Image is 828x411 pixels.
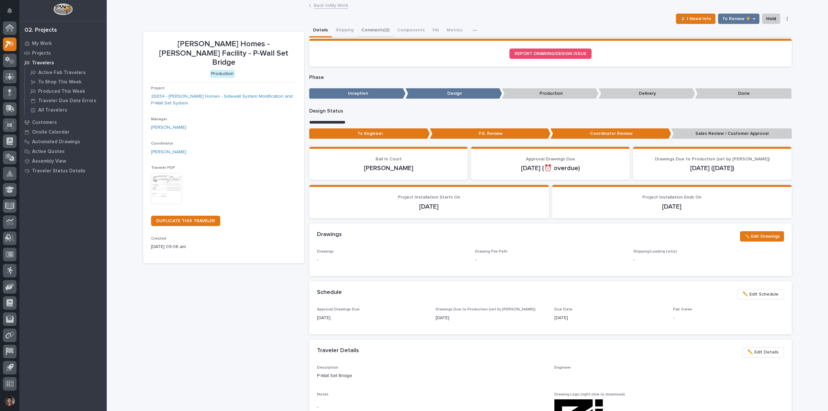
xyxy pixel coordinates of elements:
button: Metrics [443,24,466,38]
a: Produced This Week [25,87,107,96]
p: - [317,404,547,411]
a: REPORT DRAWING/DESIGN ISSUE [509,49,592,59]
div: 02. Projects [25,27,57,34]
button: Hold [762,14,780,24]
p: [DATE] [317,315,428,321]
span: Description [317,366,338,370]
div: Production [210,70,235,78]
span: Manager [151,117,167,121]
p: Travelers [32,60,54,66]
span: Notes [317,393,329,396]
p: Onsite Calendar [32,129,70,135]
span: ⏳ I Need Info [680,15,711,23]
p: Design Status [309,108,792,114]
button: ✏️ Edit Drawings [740,231,784,242]
span: Project Installation Ends On [642,195,702,200]
span: Created [151,237,166,241]
span: Drawings Due to Production (set by [PERSON_NAME]) [436,308,536,311]
p: [DATE] 09:06 am [151,243,296,250]
a: Travelers [19,58,107,68]
a: Traveler Due Date Errors [25,96,107,105]
p: [PERSON_NAME] Homes - [PERSON_NAME] Facility - P-Wall Set Bridge [151,39,296,67]
img: Workspace Logo [53,3,72,15]
p: Customers [32,120,57,125]
span: Shipping/Loading List(s) [633,250,677,254]
button: ✏️ Edit Schedule [737,289,784,299]
div: Notifications [8,8,16,18]
h2: Traveler Details [317,347,359,354]
span: REPORT DRAWING/DESIGN ISSUE [515,51,586,56]
p: - [475,257,476,264]
button: users-avatar [3,394,16,408]
p: Projects [32,50,51,56]
span: ✏️ Edit Drawings [744,233,780,240]
button: Components [393,24,429,38]
p: [DATE] [436,315,547,321]
span: ✏️ Edit Details [747,348,779,356]
a: Active Fab Travelers [25,68,107,77]
p: [DATE] [317,203,541,211]
p: Inception [309,88,406,99]
a: Customers [19,117,107,127]
p: [DATE] [560,203,784,211]
span: ✏️ Edit Schedule [743,290,779,298]
button: Notifications [3,4,16,17]
button: FAI [429,24,443,38]
a: Active Quotes [19,146,107,156]
a: To Shop This Week [25,77,107,86]
span: DUPLICATE THIS TRAVELER [156,219,215,223]
p: Design [406,88,502,99]
button: ✏️ Edit Details [742,347,784,358]
p: To Shop This Week [38,79,82,85]
a: [PERSON_NAME] [151,124,186,131]
p: Delivery [599,88,695,99]
button: To Review 👨‍🏭 → [718,14,759,24]
p: Produced This Week [38,89,85,94]
p: Traveler Due Date Errors [38,98,96,104]
span: Traveler PDF [151,166,175,170]
a: 26834 - [PERSON_NAME] Homes - Sidewall System Modification and P-Wall Set System [151,93,296,107]
span: Coordinator [151,142,173,146]
span: Approval Drawings Due [526,157,575,161]
span: Hold [766,15,776,23]
a: My Work [19,38,107,48]
a: DUPLICATE THIS TRAVELER [151,216,220,226]
a: [PERSON_NAME] [151,149,186,156]
span: To Review 👨‍🏭 → [722,15,755,23]
p: Sales Review / Customer Approval [671,128,792,139]
p: - [633,257,784,264]
a: Automated Drawings [19,137,107,146]
button: ⏳ I Need Info [676,14,715,24]
a: All Travelers [25,105,107,114]
p: [DATE] (⏰ overdue) [479,164,622,172]
span: Drawings Due to Production (set by [PERSON_NAME]) [655,157,770,161]
p: P-Wall Set Bridge [317,373,547,379]
a: Projects [19,48,107,58]
p: [DATE] [554,315,665,321]
a: Traveler Status Details [19,166,107,176]
span: Drawing File Path [475,250,507,254]
span: Ball In Court [376,157,402,161]
p: [PERSON_NAME] [317,164,460,172]
a: Onsite Calendar [19,127,107,137]
p: - [317,257,467,264]
p: Traveler Status Details [32,168,85,174]
span: Drawing Logo (right-click to download) [554,393,625,396]
a: Assembly View [19,156,107,166]
p: Automated Drawings [32,139,80,145]
span: Due Date [554,308,572,311]
p: Active Quotes [32,149,65,155]
span: Project [151,86,165,90]
p: Phase [309,74,792,81]
p: Active Fab Travelers [38,70,86,76]
p: Production [502,88,598,99]
p: P.E. Review [430,128,550,139]
button: Details [309,24,332,38]
p: [DATE] ([DATE]) [641,164,784,172]
h2: Schedule [317,289,342,296]
p: Assembly View [32,158,66,164]
a: Back toMy Work [314,1,348,9]
span: Approval Drawings Due [317,308,360,311]
p: My Work [32,41,52,47]
button: Shipping [332,24,357,38]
